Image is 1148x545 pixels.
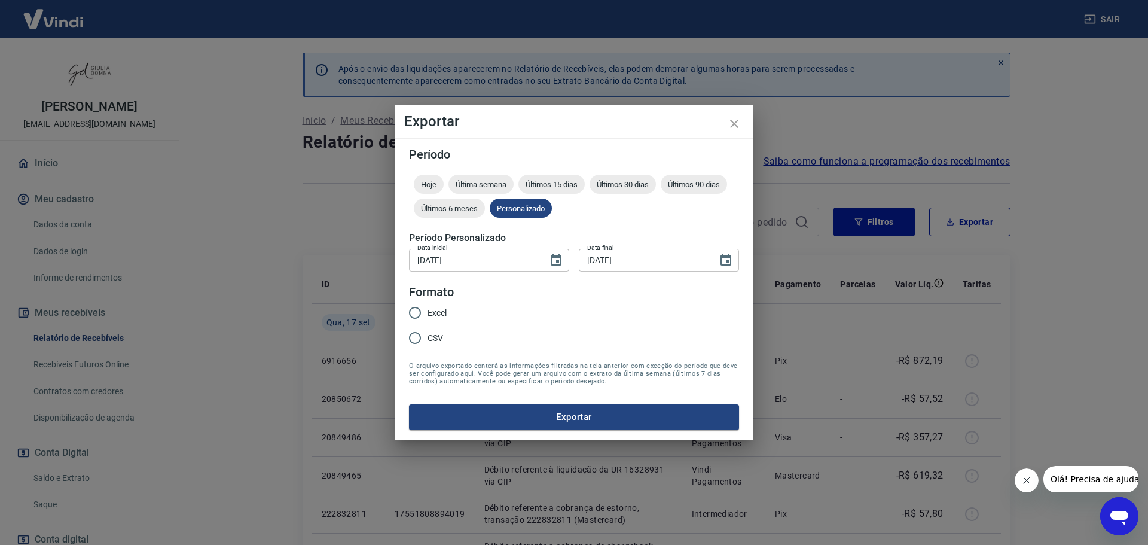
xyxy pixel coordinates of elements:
h4: Exportar [404,114,744,129]
h5: Período [409,148,739,160]
div: Últimos 90 dias [661,175,727,194]
button: Exportar [409,404,739,430]
span: Excel [428,307,447,319]
div: Últimos 15 dias [518,175,585,194]
label: Data final [587,243,614,252]
button: close [720,109,749,138]
input: DD/MM/YYYY [579,249,709,271]
div: Última semana [448,175,514,194]
span: Olá! Precisa de ajuda? [7,8,100,18]
span: Personalizado [490,204,552,213]
span: Últimos 15 dias [518,180,585,189]
div: Personalizado [490,199,552,218]
iframe: Botão para abrir a janela de mensagens [1100,497,1138,535]
button: Choose date, selected date is 17 de set de 2025 [544,248,568,272]
span: Últimos 6 meses [414,204,485,213]
input: DD/MM/YYYY [409,249,539,271]
span: Últimos 30 dias [590,180,656,189]
iframe: Fechar mensagem [1015,468,1039,492]
div: Últimos 6 meses [414,199,485,218]
div: Hoje [414,175,444,194]
h5: Período Personalizado [409,232,739,244]
span: CSV [428,332,443,345]
label: Data inicial [417,243,448,252]
span: Hoje [414,180,444,189]
div: Últimos 30 dias [590,175,656,194]
legend: Formato [409,284,454,301]
span: O arquivo exportado conterá as informações filtradas na tela anterior com exceção do período que ... [409,362,739,385]
iframe: Mensagem da empresa [1043,466,1138,492]
span: Última semana [448,180,514,189]
button: Choose date, selected date is 17 de set de 2025 [714,248,738,272]
span: Últimos 90 dias [661,180,727,189]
